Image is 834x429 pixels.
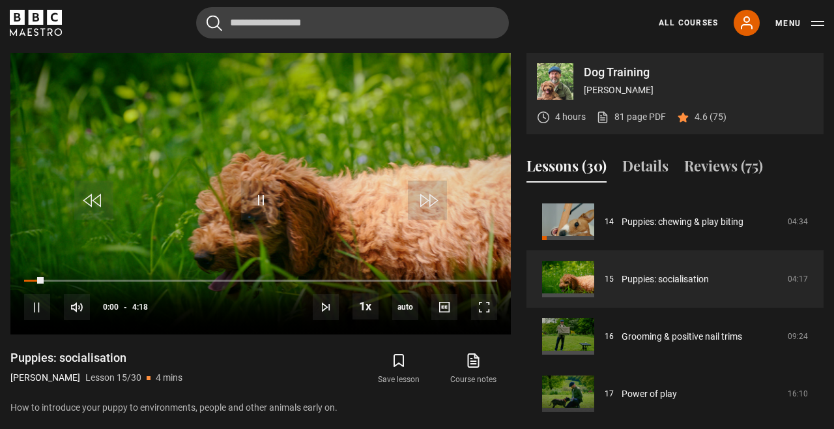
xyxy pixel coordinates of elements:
p: [PERSON_NAME] [584,83,813,97]
input: Search [196,7,509,38]
svg: BBC Maestro [10,10,62,36]
p: Dog Training [584,67,813,78]
a: Course notes [437,350,511,388]
p: 4 hours [555,110,586,124]
h1: Puppies: socialisation [10,350,182,366]
button: Save lesson [362,350,436,388]
p: Lesson 15/30 [85,371,141,385]
button: Toggle navigation [775,17,824,30]
a: Power of play [622,387,677,401]
span: 4:18 [132,295,148,319]
a: Puppies: chewing & play biting [622,215,743,229]
button: Playback Rate [352,293,379,319]
button: Next Lesson [313,294,339,320]
button: Captions [431,294,457,320]
a: Puppies: socialisation [622,273,709,286]
button: Mute [64,294,90,320]
div: Current quality: 720p [392,294,418,320]
a: Grooming & positive nail trims [622,330,742,344]
span: auto [392,294,418,320]
a: All Courses [659,17,718,29]
video-js: Video Player [10,53,511,334]
div: Progress Bar [24,280,497,282]
span: 0:00 [103,295,119,319]
p: 4.6 (75) [695,110,726,124]
button: Lessons (30) [526,155,607,183]
button: Reviews (75) [684,155,763,183]
p: 4 mins [156,371,182,385]
button: Submit the search query [207,15,222,31]
button: Details [622,155,669,183]
a: 81 page PDF [596,110,666,124]
button: Pause [24,294,50,320]
p: How to introduce your puppy to environments, people and other animals early on. [10,401,511,415]
span: - [124,303,127,312]
button: Fullscreen [471,294,497,320]
p: [PERSON_NAME] [10,371,80,385]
